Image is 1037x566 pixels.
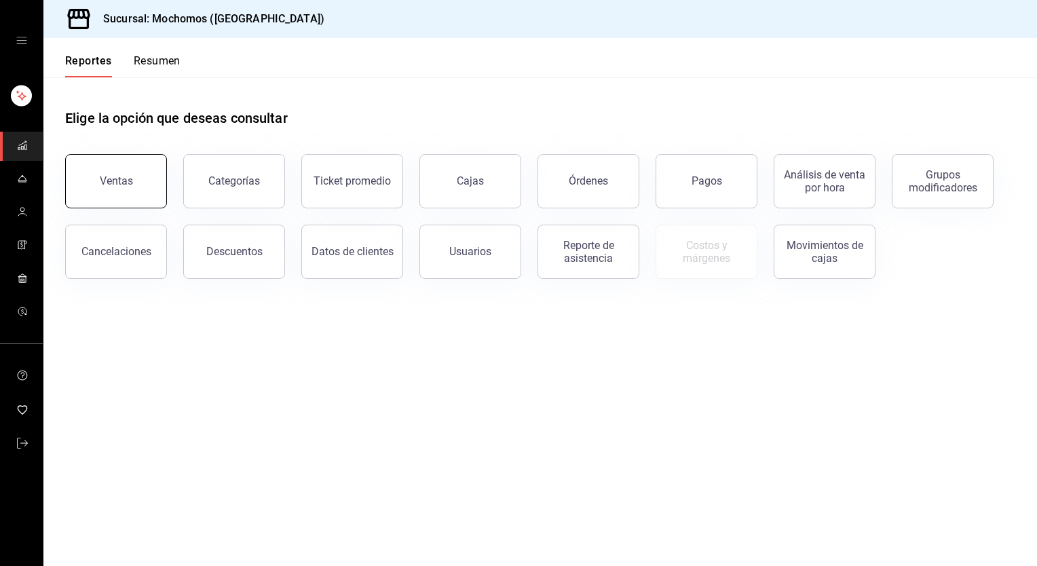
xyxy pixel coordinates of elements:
button: Reporte de asistencia [538,225,639,279]
button: Órdenes [538,154,639,208]
div: Reporte de asistencia [546,239,630,265]
div: Cancelaciones [81,245,151,258]
button: Ventas [65,154,167,208]
div: Costos y márgenes [664,239,749,265]
button: Análisis de venta por hora [774,154,875,208]
button: Usuarios [419,225,521,279]
h3: Sucursal: Mochomos ([GEOGRAPHIC_DATA]) [92,11,324,27]
div: Datos de clientes [312,245,394,258]
div: Pagos [692,174,722,187]
div: navigation tabs [65,54,181,77]
h1: Elige la opción que deseas consultar [65,108,288,128]
div: Ventas [100,174,133,187]
button: Datos de clientes [301,225,403,279]
button: Movimientos de cajas [774,225,875,279]
button: Grupos modificadores [892,154,994,208]
div: Categorías [208,174,260,187]
div: Usuarios [449,245,491,258]
button: Pagos [656,154,757,208]
button: open drawer [16,35,27,46]
div: Órdenes [569,174,608,187]
div: Movimientos de cajas [783,239,867,265]
button: Categorías [183,154,285,208]
button: Reportes [65,54,112,77]
div: Ticket promedio [314,174,391,187]
div: Cajas [457,173,485,189]
a: Cajas [419,154,521,208]
button: Descuentos [183,225,285,279]
div: Análisis de venta por hora [783,168,867,194]
button: Resumen [134,54,181,77]
button: Ticket promedio [301,154,403,208]
div: Grupos modificadores [901,168,985,194]
button: Contrata inventarios para ver este reporte [656,225,757,279]
button: Cancelaciones [65,225,167,279]
div: Descuentos [206,245,263,258]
